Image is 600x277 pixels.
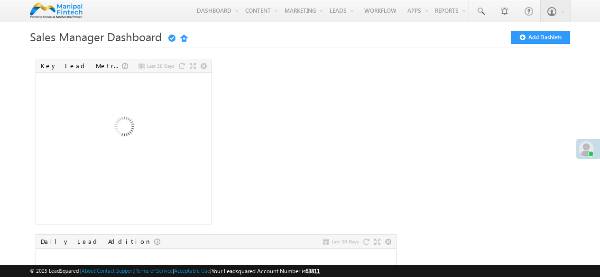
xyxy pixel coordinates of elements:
[41,237,154,246] div: Daily Lead Addition
[97,268,134,274] a: Contact Support
[30,267,320,276] span: © 2025 LeadSquared | | | | |
[30,2,83,19] img: Custom Logo
[332,237,359,246] span: Last 30 Days
[41,62,122,70] div: Key Lead Metrics
[305,268,320,275] span: 63811
[30,29,162,44] span: Sales Manager Dashboard
[82,268,95,274] a: About
[147,62,174,70] span: Last 30 Days
[511,31,570,44] button: Add Dashlets
[174,268,210,274] a: Acceptable Use
[73,77,175,179] img: Loading...
[136,268,173,274] a: Terms of Service
[212,268,320,275] span: Your Leadsquared Account Number is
